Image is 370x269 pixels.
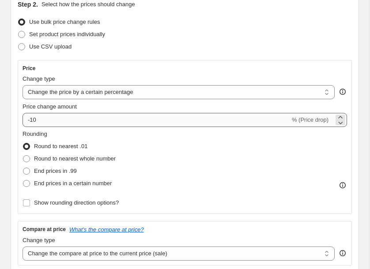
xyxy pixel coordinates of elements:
[69,226,144,233] button: What's the compare at price?
[34,155,116,162] span: Round to nearest whole number
[23,113,290,127] input: -15
[338,249,347,258] div: help
[23,65,35,72] h3: Price
[23,226,66,233] h3: Compare at price
[29,31,105,37] span: Set product prices individually
[23,131,47,137] span: Rounding
[23,237,55,243] span: Change type
[29,43,72,50] span: Use CSV upload
[34,180,112,187] span: End prices in a certain number
[292,116,328,123] span: % (Price drop)
[34,199,119,206] span: Show rounding direction options?
[338,87,347,96] div: help
[29,19,100,25] span: Use bulk price change rules
[34,168,77,174] span: End prices in .99
[23,75,55,82] span: Change type
[34,143,87,149] span: Round to nearest .01
[23,103,77,110] span: Price change amount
